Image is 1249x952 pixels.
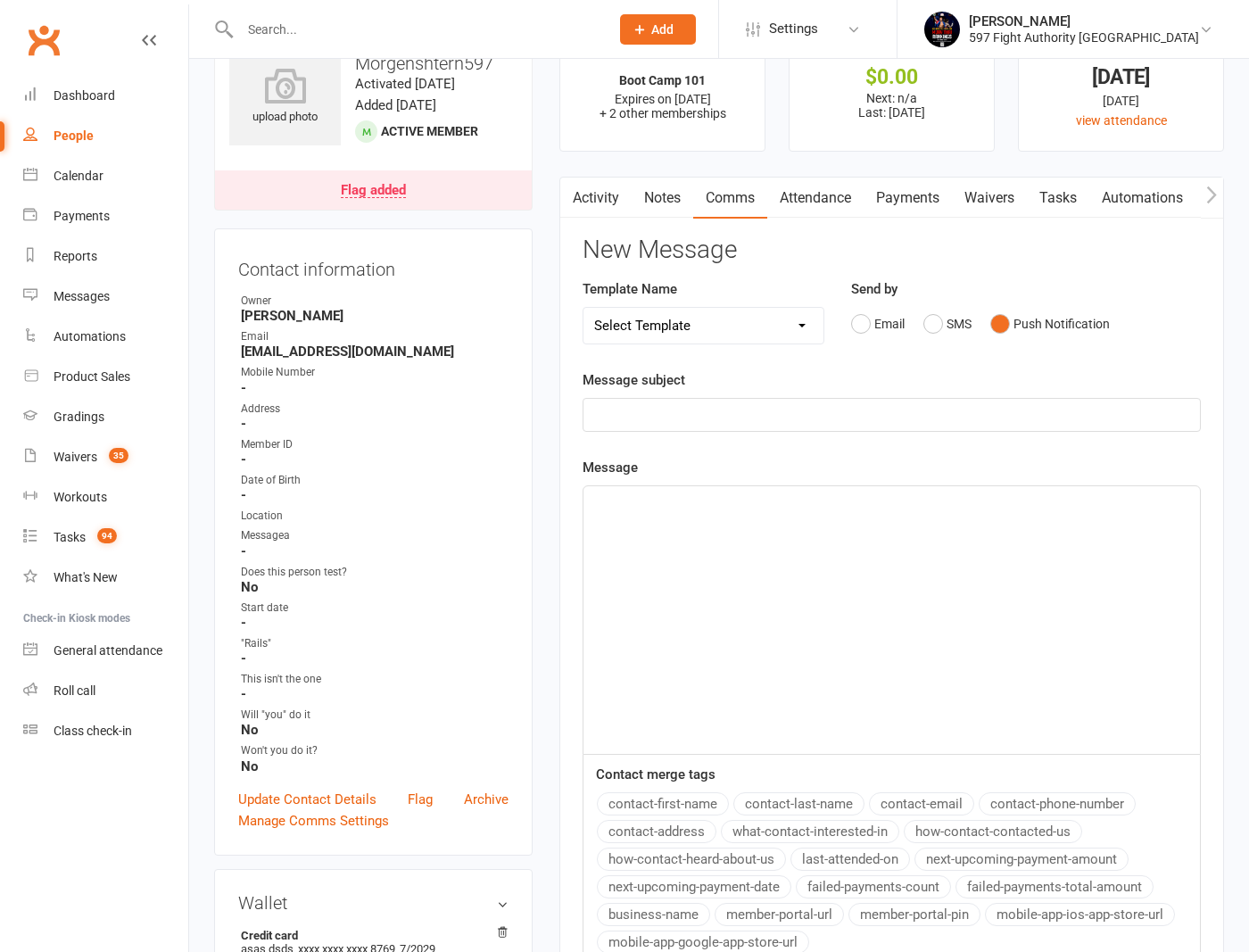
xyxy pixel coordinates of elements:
[54,683,95,698] div: Roll call
[796,875,951,898] button: failed-payments-count
[715,903,844,926] button: member-portal-url
[23,236,188,277] a: Reports
[241,364,509,381] div: Mobile Number
[955,875,1154,898] button: failed-payments-total-amount
[355,76,455,92] time: Activated [DATE]
[241,543,509,559] strong: -
[21,18,66,62] a: Clubworx
[583,278,677,300] label: Template Name
[583,369,685,391] label: Message subject
[990,307,1110,341] button: Push Notification
[733,792,864,815] button: contact-last-name
[597,875,791,898] button: next-upcoming-payment-date
[583,457,638,478] label: Message
[923,307,972,341] button: SMS
[632,178,693,219] a: Notes
[229,68,341,127] div: upload photo
[54,369,130,384] div: Product Sales
[869,792,974,815] button: contact-email
[790,848,910,871] button: last-attended-on
[1089,178,1195,219] a: Automations
[241,293,509,310] div: Owner
[651,22,674,37] span: Add
[924,12,960,47] img: thumb_image1741046124.png
[904,820,1082,843] button: how-contact-contacted-us
[241,671,509,688] div: This isn't the one
[597,820,716,843] button: contact-address
[23,76,188,116] a: Dashboard
[979,792,1136,815] button: contact-phone-number
[615,92,711,106] span: Expires on [DATE]
[54,570,118,584] div: What's New
[241,929,500,942] strong: Credit card
[23,196,188,236] a: Payments
[241,308,509,324] strong: [PERSON_NAME]
[241,615,509,631] strong: -
[54,490,107,504] div: Workouts
[596,764,715,785] label: Contact merge tags
[851,307,905,341] button: Email
[23,397,188,437] a: Gradings
[54,530,86,544] div: Tasks
[355,97,436,113] time: Added [DATE]
[864,178,952,219] a: Payments
[381,124,478,138] span: Active member
[583,236,1201,264] h3: New Message
[241,722,509,738] strong: No
[914,848,1129,871] button: next-upcoming-payment-amount
[1076,113,1167,128] a: view attendance
[241,508,509,525] div: Location
[23,437,188,477] a: Waivers 35
[109,448,128,463] span: 35
[238,252,509,279] h3: Contact information
[238,810,389,832] a: Manage Comms Settings
[1035,91,1207,111] div: [DATE]
[769,9,818,49] span: Settings
[241,564,509,581] div: Does this person test?
[241,380,509,396] strong: -
[241,635,509,652] div: "Rails"
[23,711,188,751] a: Class kiosk mode
[23,558,188,598] a: What's New
[54,289,110,303] div: Messages
[241,742,509,759] div: Won't you do it?
[241,707,509,724] div: Will "you" do it
[241,758,509,774] strong: No
[464,789,509,810] a: Archive
[54,249,97,263] div: Reports
[241,328,509,345] div: Email
[54,329,126,344] div: Automations
[848,903,980,926] button: member-portal-pin
[851,278,897,300] label: Send by
[806,68,978,87] div: $0.00
[241,650,509,666] strong: -
[23,277,188,317] a: Messages
[767,178,864,219] a: Attendance
[238,789,376,810] a: Update Contact Details
[241,416,509,432] strong: -
[54,410,104,424] div: Gradings
[23,517,188,558] a: Tasks 94
[241,487,509,503] strong: -
[54,450,97,464] div: Waivers
[238,893,509,913] h3: Wallet
[560,178,632,219] a: Activity
[241,600,509,617] div: Start date
[23,631,188,671] a: General attendance kiosk mode
[235,17,597,42] input: Search...
[23,357,188,397] a: Product Sales
[620,14,696,45] button: Add
[23,317,188,357] a: Automations
[23,116,188,156] a: People
[952,178,1027,219] a: Waivers
[241,579,509,595] strong: No
[241,472,509,489] div: Date of Birth
[597,848,786,871] button: how-contact-heard-about-us
[241,527,509,544] div: Messagea
[23,156,188,196] a: Calendar
[1035,68,1207,87] div: [DATE]
[806,91,978,120] p: Next: n/a Last: [DATE]
[693,178,767,219] a: Comms
[341,184,406,198] div: Flag added
[408,789,433,810] a: Flag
